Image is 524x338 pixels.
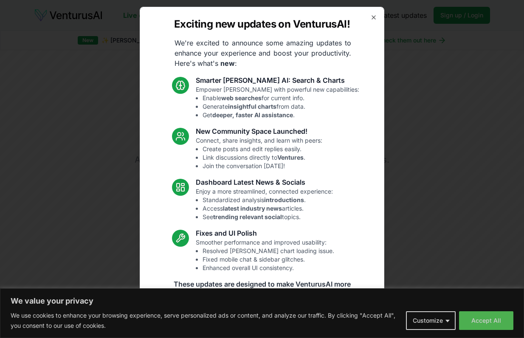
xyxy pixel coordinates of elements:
[212,111,293,118] strong: deeper, faster AI assistance
[203,255,334,264] li: Fixed mobile chat & sidebar glitches.
[196,75,359,85] h3: Smarter [PERSON_NAME] AI: Search & Charts
[196,187,333,221] p: Enjoy a more streamlined, connected experience:
[196,126,322,136] h3: New Community Space Launched!
[264,196,304,203] strong: introductions
[196,136,322,170] p: Connect, share insights, and learn with peers:
[203,162,322,170] li: Join the conversation [DATE]!
[196,85,359,119] p: Empower [PERSON_NAME] with powerful new capabilities:
[221,94,262,101] strong: web searches
[228,103,276,110] strong: insightful charts
[213,213,282,220] strong: trending relevant social
[168,38,358,68] p: We're excited to announce some amazing updates to enhance your experience and boost your producti...
[220,59,235,68] strong: new
[203,111,359,119] li: Get .
[167,279,357,310] p: These updates are designed to make VenturusAI more powerful, intuitive, and user-friendly. Let us...
[196,238,334,272] p: Smoother performance and improved usability:
[277,154,304,161] strong: Ventures
[203,94,359,102] li: Enable for current info.
[203,264,334,272] li: Enhanced overall UI consistency.
[203,102,359,111] li: Generate from data.
[203,196,333,204] li: Standardized analysis .
[223,205,282,212] strong: latest industry news
[198,320,326,337] a: Read the full announcement on our blog!
[203,204,333,213] li: Access articles.
[203,153,322,162] li: Link discussions directly to .
[203,247,334,255] li: Resolved [PERSON_NAME] chart loading issue.
[196,177,333,187] h3: Dashboard Latest News & Socials
[174,17,350,31] h2: Exciting new updates on VenturusAI!
[196,228,334,238] h3: Fixes and UI Polish
[203,145,322,153] li: Create posts and edit replies easily.
[203,213,333,221] li: See topics.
